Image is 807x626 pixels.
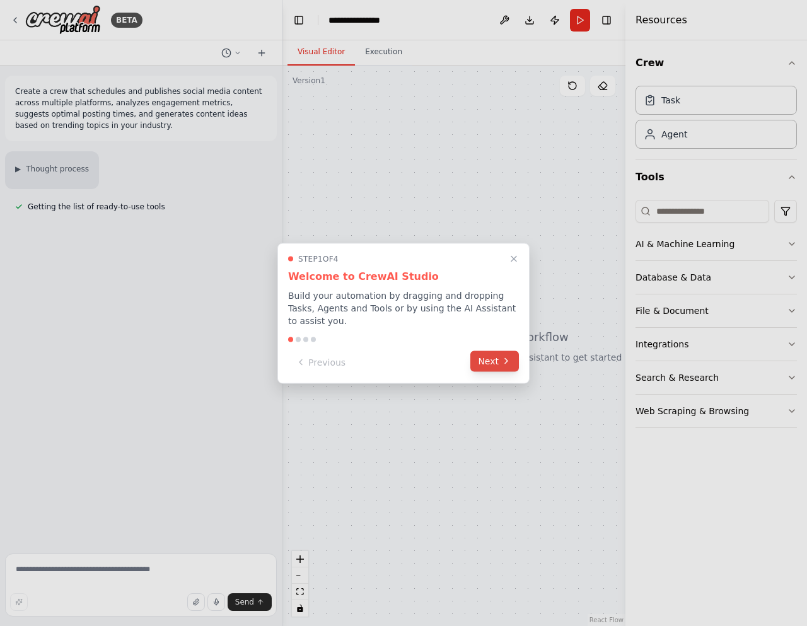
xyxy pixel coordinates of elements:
button: Previous [288,352,353,373]
h3: Welcome to CrewAI Studio [288,269,519,284]
button: Hide left sidebar [290,11,308,29]
button: Close walkthrough [506,251,521,266]
span: Step 1 of 4 [298,253,339,264]
p: Build your automation by dragging and dropping Tasks, Agents and Tools or by using the AI Assista... [288,289,519,327]
button: Next [470,351,519,371]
